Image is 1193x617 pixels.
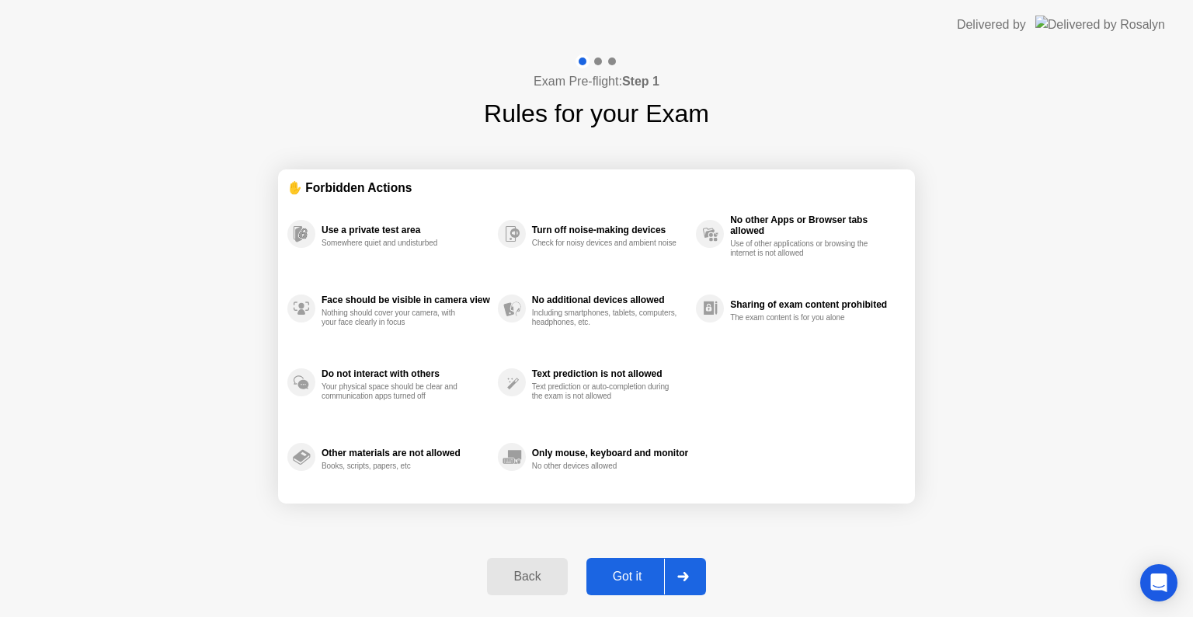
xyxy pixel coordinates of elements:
[532,462,679,471] div: No other devices allowed
[322,462,468,471] div: Books, scripts, papers, etc
[532,239,679,248] div: Check for noisy devices and ambient noise
[586,558,706,595] button: Got it
[532,368,688,379] div: Text prediction is not allowed
[322,448,490,458] div: Other materials are not allowed
[1140,564,1177,601] div: Open Intercom Messenger
[322,225,490,235] div: Use a private test area
[532,295,688,305] div: No additional devices allowed
[532,308,679,327] div: Including smartphones, tablets, computers, headphones, etc.
[322,368,490,379] div: Do not interact with others
[534,72,659,91] h4: Exam Pre-flight:
[957,16,1026,34] div: Delivered by
[730,239,877,258] div: Use of other applications or browsing the internet is not allowed
[487,558,567,595] button: Back
[730,299,898,310] div: Sharing of exam content prohibited
[730,313,877,322] div: The exam content is for you alone
[532,448,688,458] div: Only mouse, keyboard and monitor
[287,179,906,197] div: ✋ Forbidden Actions
[730,214,898,236] div: No other Apps or Browser tabs allowed
[532,225,688,235] div: Turn off noise-making devices
[322,239,468,248] div: Somewhere quiet and undisturbed
[484,95,709,132] h1: Rules for your Exam
[322,382,468,401] div: Your physical space should be clear and communication apps turned off
[532,382,679,401] div: Text prediction or auto-completion during the exam is not allowed
[322,308,468,327] div: Nothing should cover your camera, with your face clearly in focus
[1035,16,1165,33] img: Delivered by Rosalyn
[591,570,664,584] div: Got it
[492,570,562,584] div: Back
[322,295,490,305] div: Face should be visible in camera view
[622,75,659,88] b: Step 1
